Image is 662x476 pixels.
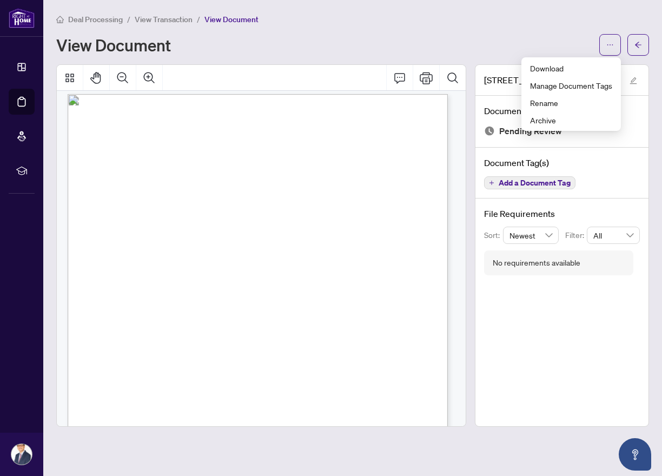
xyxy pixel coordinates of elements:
span: Download [530,62,612,74]
span: arrow-left [634,41,642,49]
li: / [127,13,130,25]
img: logo [9,8,35,28]
p: Sort: [484,229,503,241]
span: edit [630,77,637,84]
span: View Transaction [135,15,193,24]
p: Filter: [565,229,587,241]
h4: Document Status [484,104,640,117]
span: Rename [530,97,612,109]
span: Deal Processing [68,15,123,24]
span: Archive [530,114,612,126]
h4: Document Tag(s) [484,156,640,169]
button: Add a Document Tag [484,176,575,189]
span: Add a Document Tag [499,179,571,187]
span: [STREET_ADDRESS]-Trade sheet-[PERSON_NAME] to review.pdf [484,74,619,87]
span: plus [489,180,494,186]
li: / [197,13,200,25]
span: Manage Document Tags [530,80,612,91]
span: Newest [509,227,553,243]
h4: File Requirements [484,207,640,220]
span: Pending Review [499,124,562,138]
div: No requirements available [493,257,580,269]
h1: View Document [56,36,171,54]
button: Open asap [619,438,651,471]
span: home [56,16,64,23]
span: View Document [204,15,259,24]
img: Document Status [484,125,495,136]
img: Profile Icon [11,444,32,465]
span: All [593,227,633,243]
span: ellipsis [606,41,614,49]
